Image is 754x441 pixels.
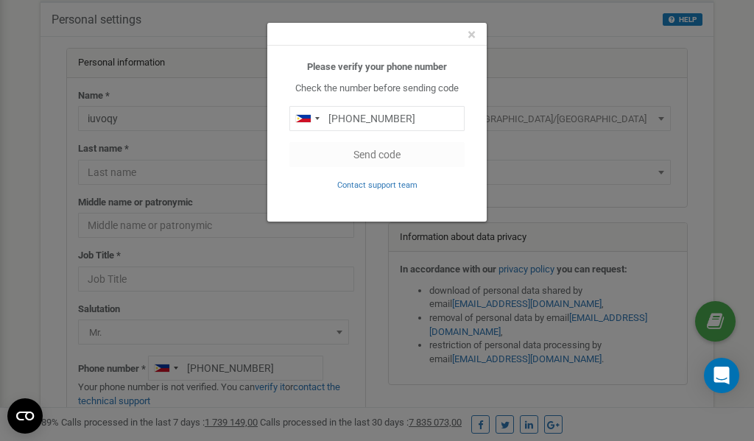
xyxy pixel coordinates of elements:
div: Telephone country code [290,107,324,130]
p: Check the number before sending code [289,82,465,96]
b: Please verify your phone number [307,61,447,72]
input: 0905 123 4567 [289,106,465,131]
button: Send code [289,142,465,167]
a: Contact support team [337,179,417,190]
div: Open Intercom Messenger [704,358,739,393]
span: × [468,26,476,43]
button: Close [468,27,476,43]
button: Open CMP widget [7,398,43,434]
small: Contact support team [337,180,417,190]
